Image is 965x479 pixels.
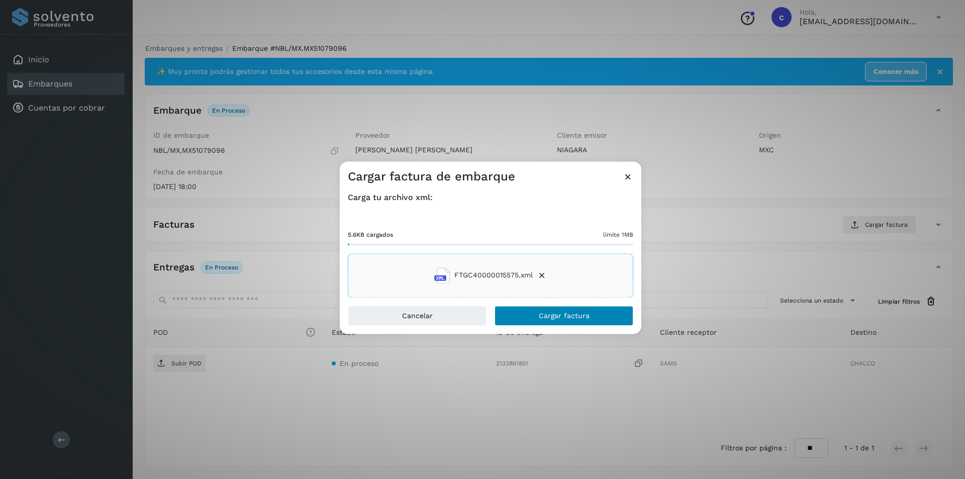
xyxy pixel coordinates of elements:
h4: Carga tu archivo xml: [348,193,633,202]
span: límite 1MB [603,230,633,239]
span: Cargar factura [539,312,590,319]
button: Cancelar [348,306,487,326]
span: 5.6KB cargados [348,230,393,239]
button: Cargar factura [495,306,633,326]
span: Cancelar [402,312,433,319]
h3: Cargar factura de embarque [348,169,515,184]
span: FTGC40000015575.xml [454,270,533,281]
